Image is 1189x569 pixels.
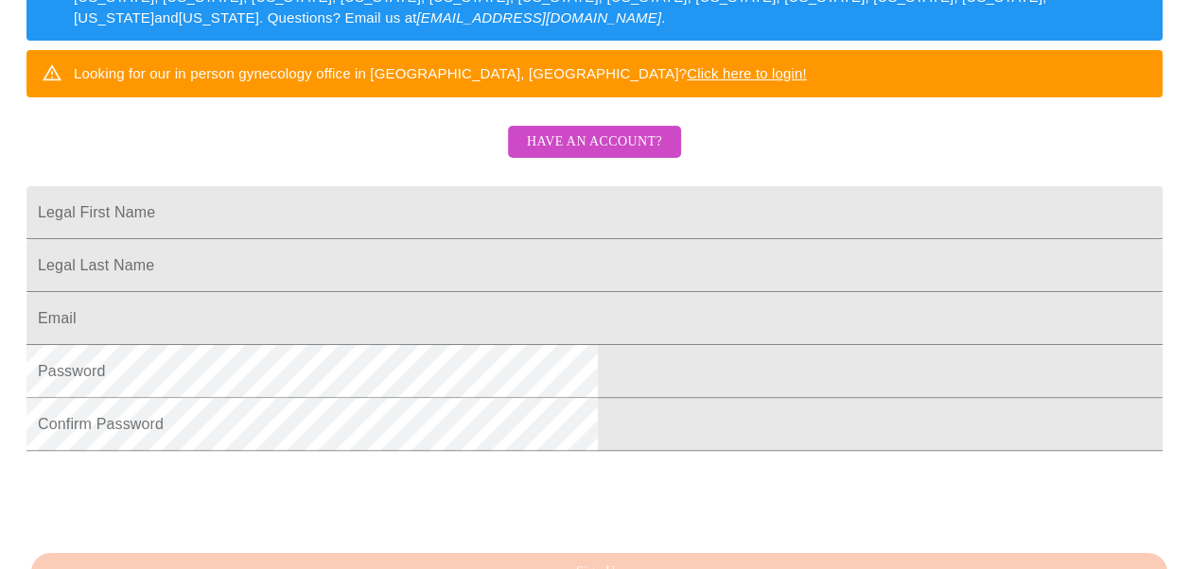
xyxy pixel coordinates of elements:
[74,56,807,91] div: Looking for our in person gynecology office in [GEOGRAPHIC_DATA], [GEOGRAPHIC_DATA]?
[508,126,681,159] button: Have an account?
[503,147,686,163] a: Have an account?
[26,460,314,534] iframe: reCAPTCHA
[687,65,807,81] a: Click here to login!
[416,9,661,26] em: [EMAIL_ADDRESS][DOMAIN_NAME]
[527,130,662,154] span: Have an account?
